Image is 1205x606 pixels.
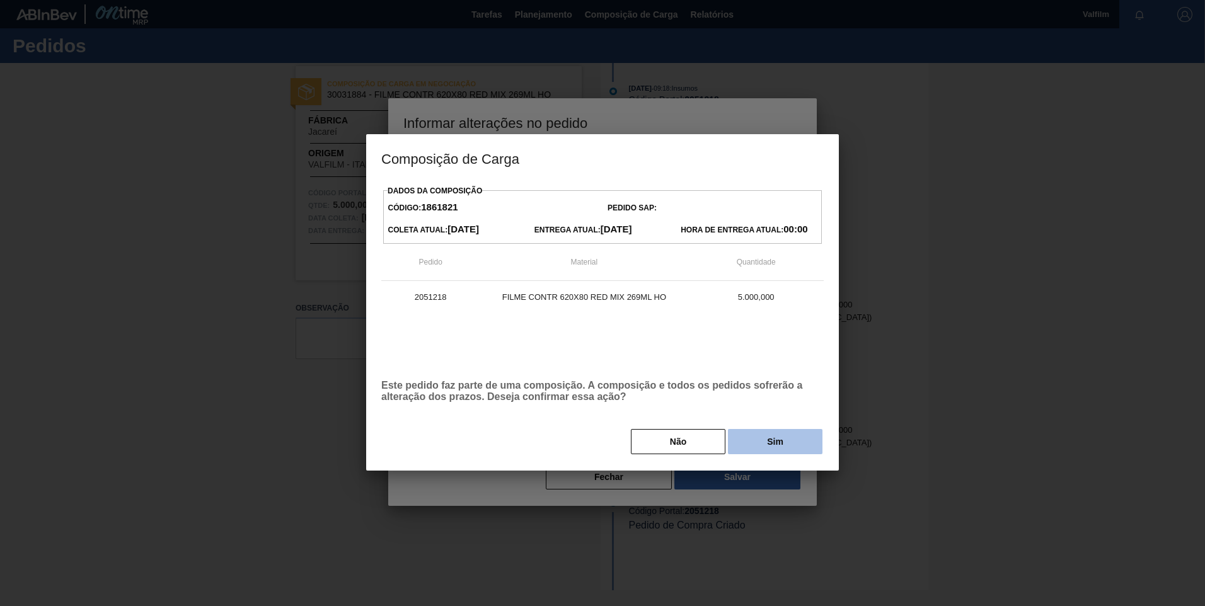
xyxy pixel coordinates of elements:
[688,281,824,312] td: 5.000,000
[601,224,632,234] strong: [DATE]
[534,226,632,234] span: Entrega Atual:
[447,224,479,234] strong: [DATE]
[388,186,482,195] label: Dados da Composição
[381,281,480,312] td: 2051218
[421,202,458,212] strong: 1861821
[381,380,824,403] p: Este pedido faz parte de uma composição. A composição e todos os pedidos sofrerão a alteração dos...
[681,226,807,234] span: Hora de Entrega Atual:
[783,224,807,234] strong: 00:00
[366,134,839,182] h3: Composição de Carga
[608,203,657,212] span: Pedido SAP:
[631,429,725,454] button: Não
[418,258,442,266] span: Pedido
[728,429,822,454] button: Sim
[571,258,598,266] span: Material
[388,203,458,212] span: Código:
[737,258,776,266] span: Quantidade
[480,281,688,312] td: FILME CONTR 620X80 RED MIX 269ML HO
[388,226,479,234] span: Coleta Atual:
